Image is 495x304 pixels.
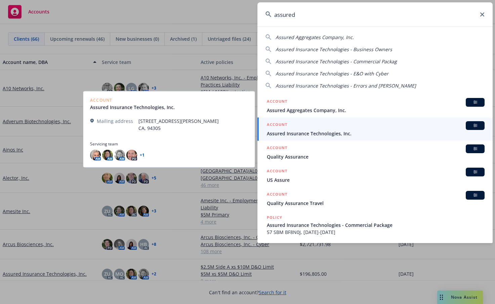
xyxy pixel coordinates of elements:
[468,123,482,129] span: BI
[257,210,493,239] a: POLICYAssured Insurance Technologies - Commercial Package57 SBM BF8N0J, [DATE]-[DATE]
[276,34,354,40] span: Assured Aggregates Company, Inc.
[267,222,485,229] span: Assured Insurance Technologies - Commercial Package
[267,130,485,137] span: Assured Insurance Technologies, Inc.
[276,46,392,53] span: Assured Insurance Technologies - Business Owners
[267,176,485,183] span: US Assure
[468,146,482,152] span: BI
[267,200,485,207] span: Quality Assurance Travel
[267,107,485,114] span: Assured Aggregates Company, Inc.
[276,58,397,65] span: Assured Insurance Technologies - Commercial Packag
[267,153,485,160] span: Quality Assurance
[267,121,287,129] h5: ACCOUNT
[468,99,482,105] span: BI
[267,168,287,176] h5: ACCOUNT
[276,82,416,89] span: Assured Insurance Technologies - Errors and [PERSON_NAME]
[257,187,493,210] a: ACCOUNTBIQuality Assurance Travel
[267,229,485,236] span: 57 SBM BF8N0J, [DATE]-[DATE]
[276,70,388,77] span: Assured Insurance Technologies - E&O with Cyber
[257,117,493,141] a: ACCOUNTBIAssured Insurance Technologies, Inc.
[468,169,482,175] span: BI
[257,164,493,187] a: ACCOUNTBIUS Assure
[267,144,287,153] h5: ACCOUNT
[267,214,282,221] h5: POLICY
[267,191,287,199] h5: ACCOUNT
[267,98,287,106] h5: ACCOUNT
[468,192,482,198] span: BI
[257,2,493,27] input: Search...
[257,94,493,117] a: ACCOUNTBIAssured Aggregates Company, Inc.
[257,141,493,164] a: ACCOUNTBIQuality Assurance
